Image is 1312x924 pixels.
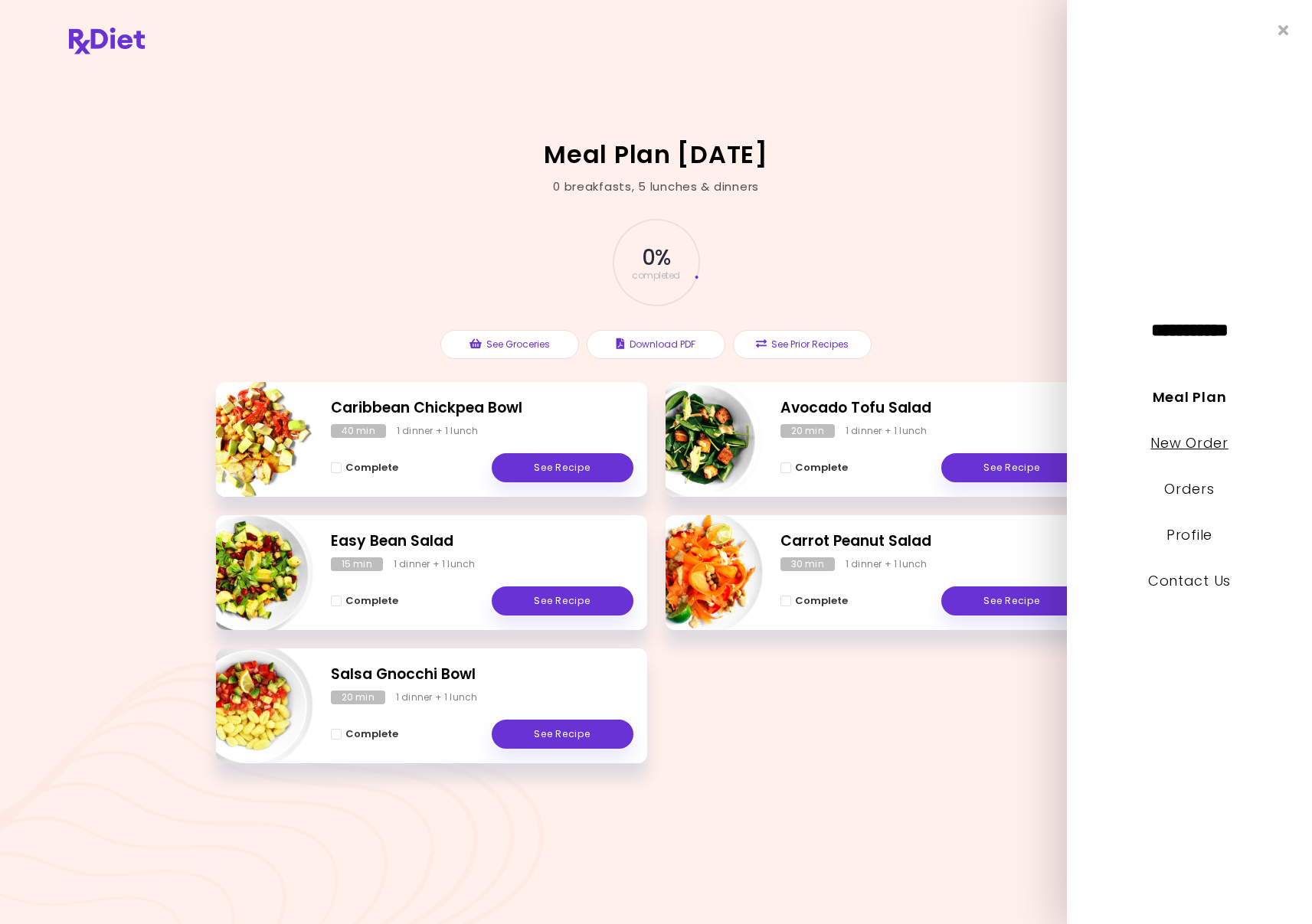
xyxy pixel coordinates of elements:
h2: Easy Bean Salad [331,531,633,553]
div: 1 dinner + 1 lunch [846,557,928,571]
span: Complete [345,595,398,607]
div: 20 min [780,424,835,438]
span: Complete [345,462,398,474]
div: 1 dinner + 1 lunch [397,424,479,438]
button: Complete - Caribbean Chickpea Bowl [331,459,398,477]
a: Profile [1166,525,1212,544]
div: 20 min [331,691,385,704]
h2: Carrot Peanut Salad [780,531,1083,553]
a: Contact Us [1148,571,1231,590]
a: See Recipe - Avocado Tofu Salad [941,453,1083,482]
h2: Salsa Gnocchi Bowl [331,664,633,686]
div: 1 dinner + 1 lunch [396,691,478,704]
div: 40 min [331,424,386,438]
img: Info - Caribbean Chickpea Bowl [186,376,313,503]
a: See Recipe - Salsa Gnocchi Bowl [492,720,633,749]
span: 0 % [642,245,670,271]
button: Download PDF [587,330,725,359]
span: completed [632,271,680,280]
button: Complete - Avocado Tofu Salad [780,459,848,477]
span: Complete [345,728,398,740]
h2: Avocado Tofu Salad [780,397,1083,420]
img: Info - Carrot Peanut Salad [636,509,763,636]
a: Meal Plan [1153,387,1226,406]
i: Close [1278,23,1289,38]
img: Info - Easy Bean Salad [186,509,313,636]
button: See Groceries [440,330,579,359]
h2: Meal Plan [DATE] [544,142,768,167]
span: Complete [795,462,848,474]
a: See Recipe - Easy Bean Salad [492,586,633,615]
button: See Prior Recipes [733,330,872,359]
a: New Order [1150,433,1228,452]
span: Complete [795,595,848,607]
a: See Recipe - Carrot Peanut Salad [941,586,1083,615]
a: Orders [1164,479,1214,498]
h2: Caribbean Chickpea Bowl [331,397,633,420]
div: 15 min [331,557,383,571]
div: 1 dinner + 1 lunch [846,424,928,438]
img: RxDiet [69,28,145,54]
button: Complete - Salsa Gnocchi Bowl [331,725,398,743]
a: See Recipe - Caribbean Chickpea Bowl [492,453,633,482]
div: 1 dinner + 1 lunch [394,557,476,571]
img: Info - Salsa Gnocchi Bowl [186,642,313,769]
div: 0 breakfasts , 5 lunches & dinners [553,178,759,196]
button: Complete - Carrot Peanut Salad [780,592,848,610]
div: 30 min [780,557,835,571]
button: Complete - Easy Bean Salad [331,592,398,610]
img: Info - Avocado Tofu Salad [636,376,763,503]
